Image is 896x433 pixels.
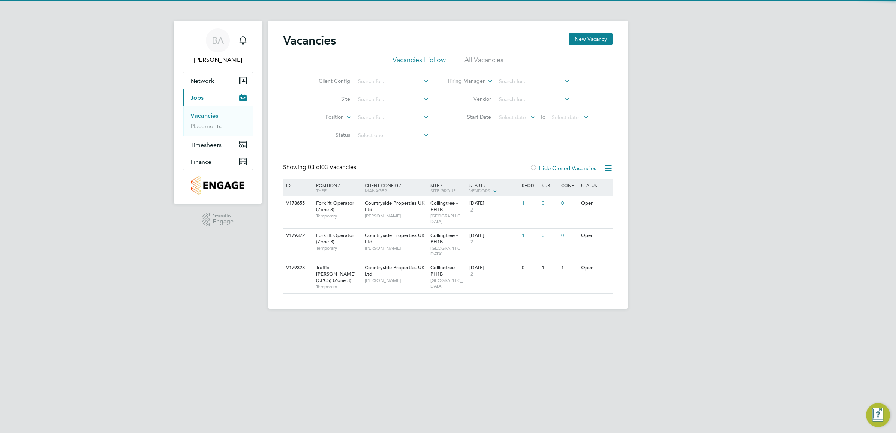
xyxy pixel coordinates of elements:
[191,176,244,195] img: countryside-properties-logo-retina.png
[355,76,429,87] input: Search for...
[540,261,559,275] div: 1
[430,187,456,193] span: Site Group
[469,200,518,207] div: [DATE]
[469,271,474,277] span: 2
[183,72,253,89] button: Network
[183,153,253,170] button: Finance
[520,229,539,243] div: 1
[308,163,321,171] span: 03 of
[559,179,579,192] div: Conf
[355,130,429,141] input: Select one
[469,187,490,193] span: Vendors
[183,136,253,153] button: Timesheets
[559,196,579,210] div: 0
[355,112,429,123] input: Search for...
[520,179,539,192] div: Reqd
[355,94,429,105] input: Search for...
[183,89,253,106] button: Jobs
[365,264,424,277] span: Countryside Properties UK Ltd
[308,163,356,171] span: 03 Vacancies
[213,213,234,219] span: Powered by
[316,213,361,219] span: Temporary
[467,179,520,198] div: Start /
[316,264,356,283] span: Traffic [PERSON_NAME] (CPCS) (Zone 3)
[496,94,570,105] input: Search for...
[316,245,361,251] span: Temporary
[469,265,518,271] div: [DATE]
[540,229,559,243] div: 0
[316,284,361,290] span: Temporary
[284,196,310,210] div: V178655
[430,277,466,289] span: [GEOGRAPHIC_DATA]
[430,245,466,257] span: [GEOGRAPHIC_DATA]
[365,277,427,283] span: [PERSON_NAME]
[316,232,354,245] span: Forklift Operator (Zone 3)
[316,200,354,213] span: Forklift Operator (Zone 3)
[190,112,218,119] a: Vacancies
[430,232,458,245] span: Collingtree - PH1B
[307,96,350,102] label: Site
[559,229,579,243] div: 0
[190,77,214,84] span: Network
[540,196,559,210] div: 0
[310,179,363,197] div: Position /
[183,28,253,64] a: BA[PERSON_NAME]
[520,261,539,275] div: 0
[365,200,424,213] span: Countryside Properties UK Ltd
[190,94,204,101] span: Jobs
[190,141,222,148] span: Timesheets
[430,213,466,225] span: [GEOGRAPHIC_DATA]
[579,229,612,243] div: Open
[469,232,518,239] div: [DATE]
[284,179,310,192] div: ID
[365,245,427,251] span: [PERSON_NAME]
[520,196,539,210] div: 1
[365,232,424,245] span: Countryside Properties UK Ltd
[430,264,458,277] span: Collingtree - PH1B
[202,213,234,227] a: Powered byEngage
[442,78,485,85] label: Hiring Manager
[174,21,262,204] nav: Main navigation
[183,176,253,195] a: Go to home page
[469,207,474,213] span: 2
[579,179,612,192] div: Status
[448,96,491,102] label: Vendor
[393,55,446,69] li: Vacancies I follow
[283,33,336,48] h2: Vacancies
[496,76,570,87] input: Search for...
[569,33,613,45] button: New Vacancy
[363,179,429,197] div: Client Config /
[301,114,344,121] label: Position
[212,36,224,45] span: BA
[283,163,358,171] div: Showing
[307,78,350,84] label: Client Config
[464,55,503,69] li: All Vacancies
[316,187,327,193] span: Type
[284,261,310,275] div: V179323
[866,403,890,427] button: Engage Resource Center
[365,213,427,219] span: [PERSON_NAME]
[190,123,222,130] a: Placements
[183,106,253,136] div: Jobs
[213,219,234,225] span: Engage
[448,114,491,120] label: Start Date
[365,187,387,193] span: Manager
[538,112,548,122] span: To
[530,165,596,172] label: Hide Closed Vacancies
[430,200,458,213] span: Collingtree - PH1B
[190,158,211,165] span: Finance
[552,114,579,121] span: Select date
[307,132,350,138] label: Status
[284,229,310,243] div: V179322
[499,114,526,121] span: Select date
[579,196,612,210] div: Open
[579,261,612,275] div: Open
[540,179,559,192] div: Sub
[183,55,253,64] span: Bobby Aujla
[559,261,579,275] div: 1
[429,179,468,197] div: Site /
[469,239,474,245] span: 2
